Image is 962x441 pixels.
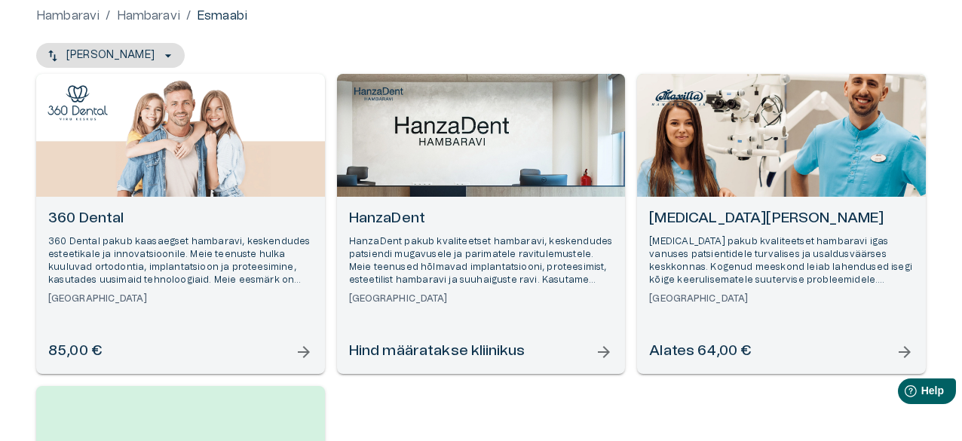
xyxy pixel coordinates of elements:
[47,85,108,121] img: 360 Dental logo
[36,74,325,374] a: Open selected supplier available booking dates
[117,7,180,25] a: Hambaravi
[637,74,926,374] a: Open selected supplier available booking dates
[349,292,614,305] h6: [GEOGRAPHIC_DATA]
[649,235,914,287] p: [MEDICAL_DATA] pakub kvaliteetset hambaravi igas vanuses patsientidele turvalises ja usaldusväärs...
[48,292,313,305] h6: [GEOGRAPHIC_DATA]
[106,7,110,25] p: /
[48,209,313,229] h6: 360 Dental
[48,341,102,362] h6: 85,00 €
[595,343,613,361] span: arrow_forward
[844,372,962,415] iframe: Help widget launcher
[36,43,185,68] button: [PERSON_NAME]
[348,85,409,104] img: HanzaDent logo
[186,7,191,25] p: /
[197,7,247,25] p: Esmaabi
[66,47,155,63] p: [PERSON_NAME]
[896,343,914,361] span: arrow_forward
[349,235,614,287] p: HanzaDent pakub kvaliteetset hambaravi, keskendudes patsiendi mugavusele ja parimatele ravitulemu...
[649,341,751,362] h6: Alates 64,00 €
[649,292,914,305] h6: [GEOGRAPHIC_DATA]
[48,235,313,287] p: 360 Dental pakub kaasaegset hambaravi, keskendudes esteetikale ja innovatsioonile. Meie teenuste ...
[648,85,709,109] img: Maxilla Hambakliinik logo
[349,209,614,229] h6: HanzaDent
[36,7,100,25] a: Hambaravi
[295,343,313,361] span: arrow_forward
[649,209,914,229] h6: [MEDICAL_DATA][PERSON_NAME]
[337,74,626,374] a: Open selected supplier available booking dates
[349,341,525,362] h6: Hind määratakse kliinikus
